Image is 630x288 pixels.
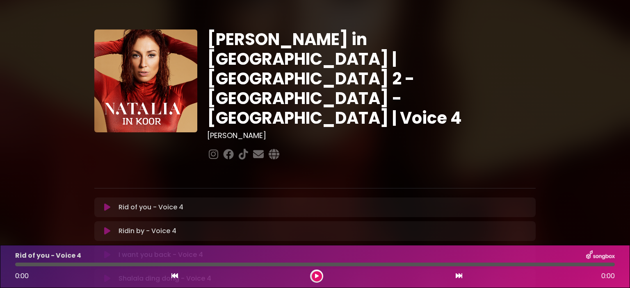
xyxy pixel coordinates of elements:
[586,250,615,261] img: songbox-logo-white.png
[207,29,536,128] h1: [PERSON_NAME] in [GEOGRAPHIC_DATA] | [GEOGRAPHIC_DATA] 2 - [GEOGRAPHIC_DATA] - [GEOGRAPHIC_DATA] ...
[119,202,183,212] p: Rid of you - Voice 4
[601,271,615,281] span: 0:00
[94,29,197,132] img: YTVS25JmS9CLUqXqkEhs
[119,226,176,236] p: Ridin by - Voice 4
[15,251,81,261] p: Rid of you - Voice 4
[15,271,29,281] span: 0:00
[207,131,536,140] h3: [PERSON_NAME]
